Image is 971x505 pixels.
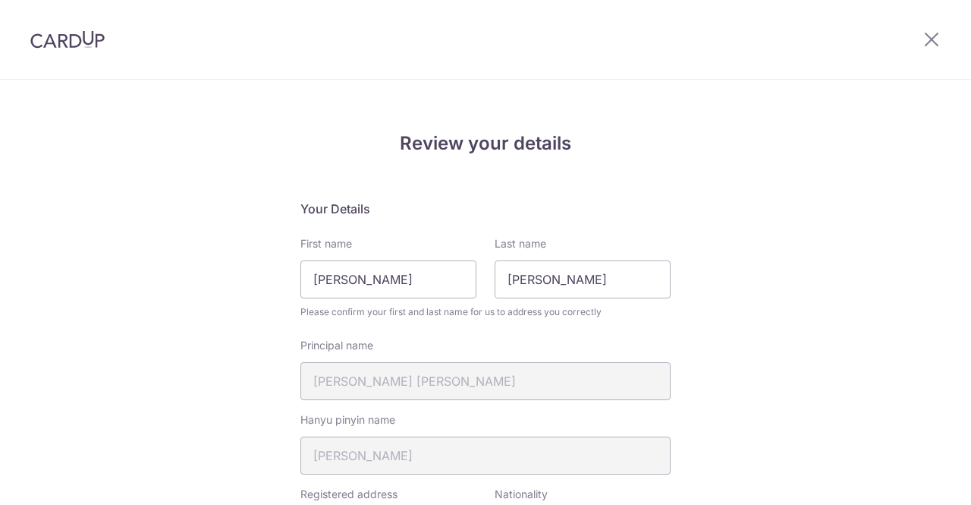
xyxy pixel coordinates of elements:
[300,130,671,157] h4: Review your details
[30,30,105,49] img: CardUp
[300,412,395,428] label: Hanyu pinyin name
[300,236,352,251] label: First name
[300,487,398,502] label: Registered address
[495,236,546,251] label: Last name
[300,338,373,353] label: Principal name
[495,487,548,502] label: Nationality
[495,260,671,298] input: Last name
[300,305,671,320] span: Please confirm your first and last name for us to address you correctly
[300,260,476,298] input: First Name
[300,200,671,218] h5: Your Details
